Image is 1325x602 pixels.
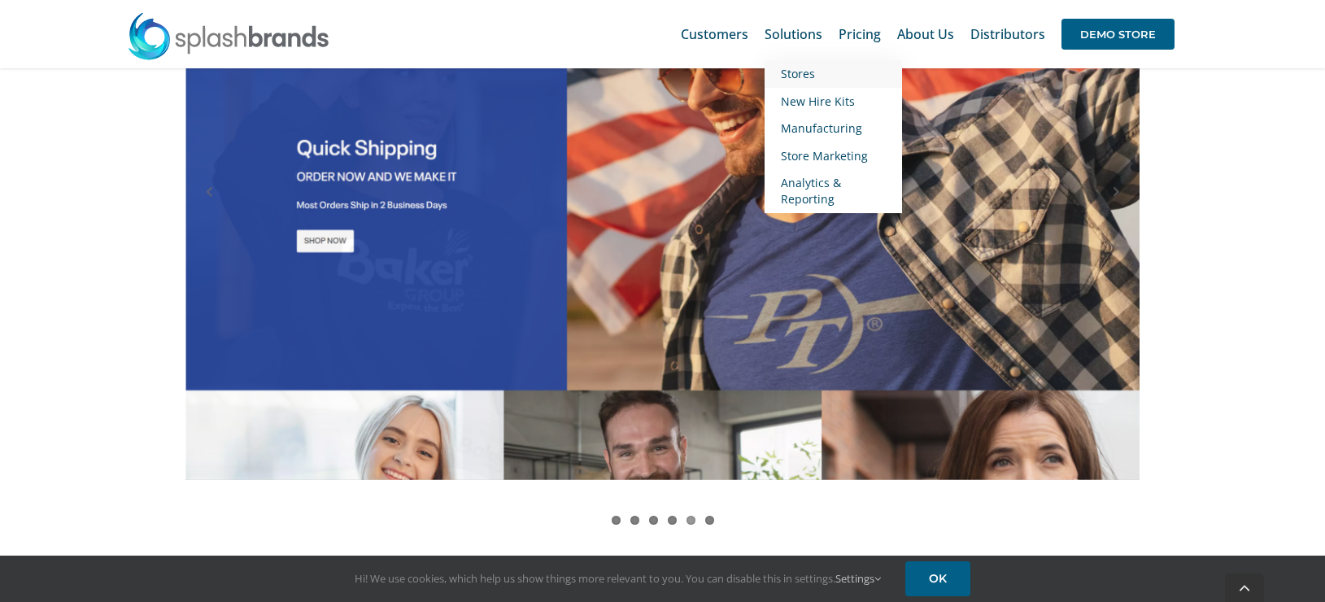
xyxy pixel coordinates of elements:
[705,516,714,525] a: 6
[905,561,970,596] a: OK
[612,516,621,525] a: 1
[630,516,639,525] a: 2
[781,94,855,109] span: New Hire Kits
[355,571,881,586] span: Hi! We use cookies, which help us show things more relevant to you. You can disable this in setti...
[681,8,748,60] a: Customers
[839,28,881,41] span: Pricing
[765,115,902,142] a: Manufacturing
[835,571,881,586] a: Settings
[681,8,1175,60] nav: Main Menu Sticky
[668,516,677,525] a: 4
[765,88,902,116] a: New Hire Kits
[686,516,695,525] a: 5
[1061,8,1175,60] a: DEMO STORE
[781,175,841,207] span: Analytics & Reporting
[1061,19,1175,50] span: DEMO STORE
[970,8,1045,60] a: Distributors
[127,11,330,60] img: SplashBrands.com Logo
[839,8,881,60] a: Pricing
[765,169,902,212] a: Analytics & Reporting
[185,467,1140,485] a: screely-1684639537445
[681,28,748,41] span: Customers
[781,120,862,136] span: Manufacturing
[897,28,954,41] span: About Us
[765,60,902,88] a: Stores
[781,66,815,81] span: Stores
[765,28,822,41] span: Solutions
[781,148,868,164] span: Store Marketing
[970,28,1045,41] span: Distributors
[765,142,902,170] a: Store Marketing
[649,516,658,525] a: 3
